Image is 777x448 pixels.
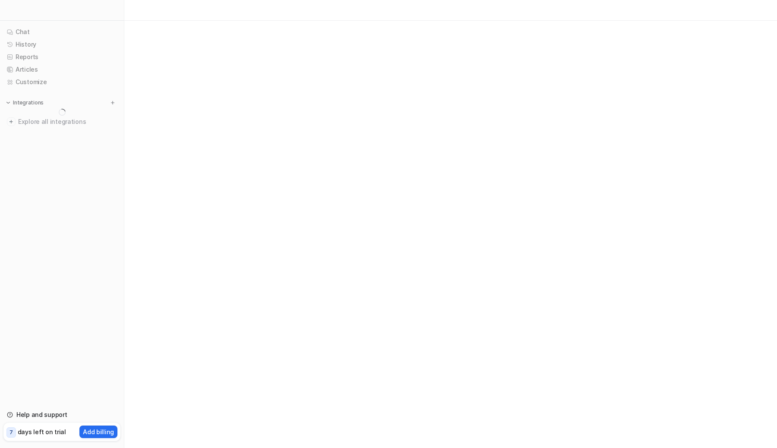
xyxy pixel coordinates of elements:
[18,427,66,436] p: days left on trial
[3,98,46,107] button: Integrations
[79,426,117,438] button: Add billing
[83,427,114,436] p: Add billing
[5,100,11,106] img: expand menu
[13,99,44,106] p: Integrations
[3,76,120,88] a: Customize
[3,116,120,128] a: Explore all integrations
[3,63,120,76] a: Articles
[9,429,13,436] p: 7
[3,409,120,421] a: Help and support
[7,117,16,126] img: explore all integrations
[18,115,117,129] span: Explore all integrations
[3,38,120,50] a: History
[110,100,116,106] img: menu_add.svg
[3,51,120,63] a: Reports
[3,26,120,38] a: Chat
